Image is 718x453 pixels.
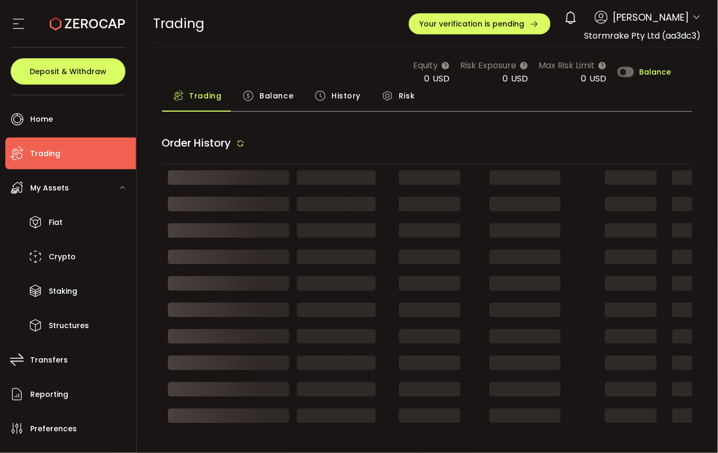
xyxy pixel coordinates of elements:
[414,59,438,72] span: Equity
[581,73,587,85] span: 0
[409,13,551,34] button: Your verification is pending
[331,85,361,106] span: History
[539,59,595,72] span: Max Risk Limit
[640,68,671,76] span: Balance
[420,20,525,28] span: Your verification is pending
[259,85,293,106] span: Balance
[162,135,231,150] span: Order History
[511,73,528,85] span: USD
[585,30,701,42] span: Stormrake Pty Ltd (aa3dc3)
[190,85,222,106] span: Trading
[49,318,89,333] span: Structures
[461,59,517,72] span: Risk Exposure
[30,146,60,161] span: Trading
[49,284,77,299] span: Staking
[30,68,106,75] span: Deposit & Withdraw
[30,112,53,127] span: Home
[30,421,77,437] span: Preferences
[433,73,450,85] span: USD
[503,73,508,85] span: 0
[154,14,205,33] span: Trading
[399,85,415,106] span: Risk
[613,10,689,24] span: [PERSON_NAME]
[30,387,68,402] span: Reporting
[49,215,62,230] span: Fiat
[425,73,430,85] span: 0
[30,352,68,368] span: Transfers
[590,73,607,85] span: USD
[11,58,125,85] button: Deposit & Withdraw
[30,180,69,196] span: My Assets
[49,249,76,265] span: Crypto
